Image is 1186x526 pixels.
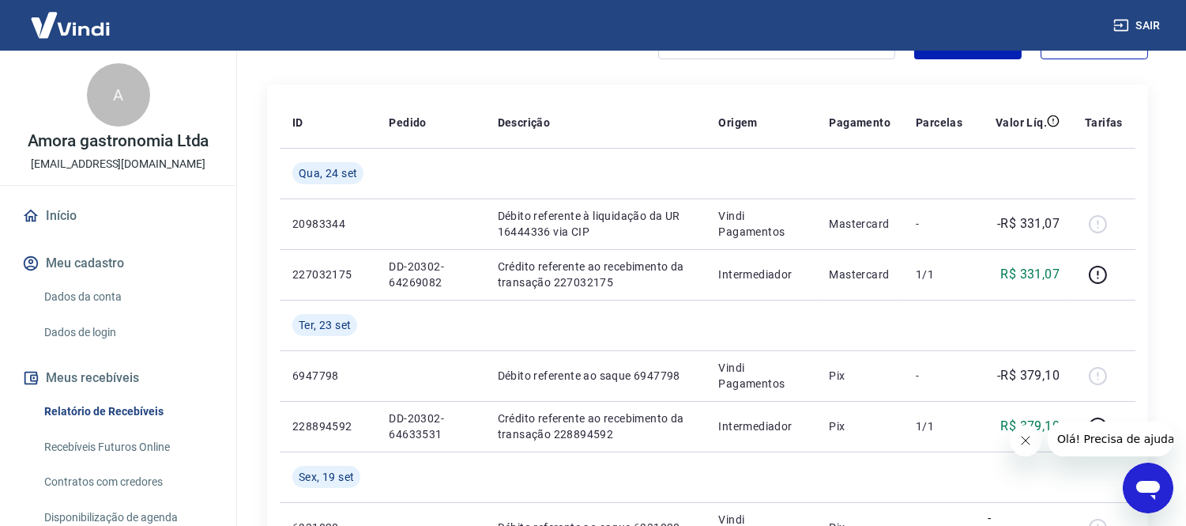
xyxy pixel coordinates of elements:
[1001,417,1060,436] p: R$ 379,10
[830,216,891,232] p: Mastercard
[718,418,804,434] p: Intermediador
[718,360,804,392] p: Vindi Pagamentos
[498,208,694,240] p: Débito referente à liquidação da UR 16444336 via CIP
[19,199,217,233] a: Início
[9,11,133,24] span: Olá! Precisa de ajuda?
[1048,422,1173,456] iframe: Mensagem da empresa
[718,208,804,240] p: Vindi Pagamentos
[718,267,804,282] p: Intermediador
[292,267,363,282] p: 227032175
[1123,463,1173,513] iframe: Botão para abrir a janela de mensagens
[997,214,1060,233] p: -R$ 331,07
[498,368,694,384] p: Débito referente ao saque 6947798
[19,246,217,281] button: Meu cadastro
[292,115,303,131] p: ID
[498,411,694,442] p: Crédito referente ao recebimento da transação 228894592
[498,115,551,131] p: Descrição
[299,165,357,181] span: Qua, 24 set
[997,366,1060,385] p: -R$ 379,10
[38,281,217,313] a: Dados da conta
[1085,115,1123,131] p: Tarifas
[38,316,217,349] a: Dados de login
[916,267,962,282] p: 1/1
[916,368,962,384] p: -
[830,267,891,282] p: Mastercard
[31,156,205,172] p: [EMAIL_ADDRESS][DOMAIN_NAME]
[292,368,363,384] p: 6947798
[1001,265,1060,284] p: R$ 331,07
[830,115,891,131] p: Pagamento
[19,361,217,395] button: Meus recebíveis
[28,133,209,149] p: Amora gastronomia Ltda
[38,431,217,464] a: Recebíveis Futuros Online
[1110,11,1167,40] button: Sair
[299,317,351,333] span: Ter, 23 set
[996,115,1047,131] p: Valor Líq.
[916,418,962,434] p: 1/1
[299,469,354,485] span: Sex, 19 set
[830,418,891,434] p: Pix
[389,115,426,131] p: Pedido
[916,115,962,131] p: Parcelas
[38,395,217,428] a: Relatório de Recebíveis
[916,216,962,232] p: -
[1010,425,1041,456] iframe: Fechar mensagem
[389,411,472,442] p: DD-20302-64633531
[389,259,472,290] p: DD-20302-64269082
[292,216,363,232] p: 20983344
[19,1,122,49] img: Vindi
[718,115,757,131] p: Origem
[830,368,891,384] p: Pix
[498,259,694,290] p: Crédito referente ao recebimento da transação 227032175
[38,466,217,498] a: Contratos com credores
[87,63,150,127] div: A
[292,418,363,434] p: 228894592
